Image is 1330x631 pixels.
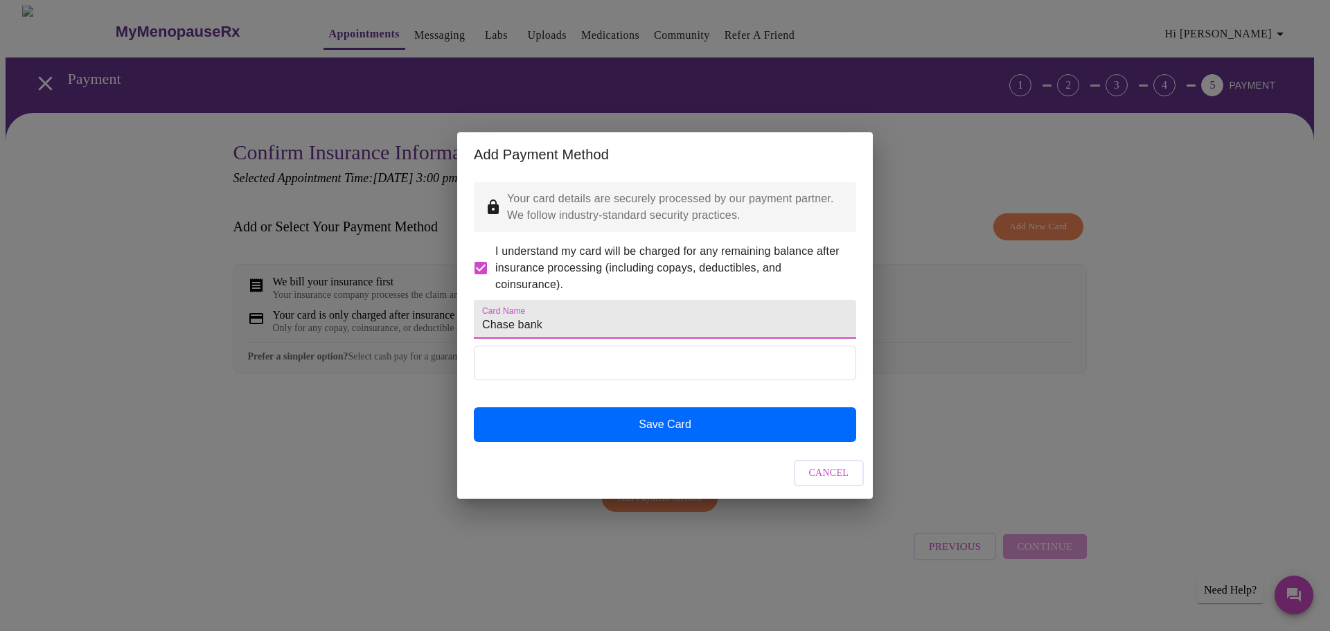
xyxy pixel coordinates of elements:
[794,460,864,487] button: Cancel
[475,346,855,380] iframe: Secure Credit Card Form
[474,407,856,442] button: Save Card
[474,143,856,166] h2: Add Payment Method
[809,465,849,482] span: Cancel
[495,243,845,293] span: I understand my card will be charged for any remaining balance after insurance processing (includ...
[507,190,845,224] p: Your card details are securely processed by our payment partner. We follow industry-standard secu...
